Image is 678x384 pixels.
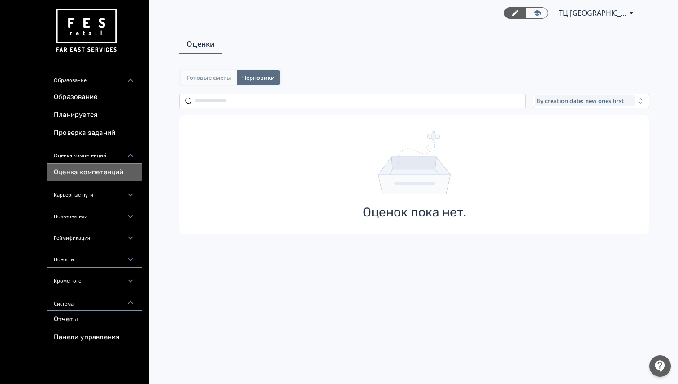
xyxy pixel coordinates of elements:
[54,129,115,137] font: Проверка заданий
[559,8,626,18] span: ТЦ Казань Молл Казань RE 6912313
[47,88,142,106] a: Образование
[47,311,142,328] a: Отчеты
[47,328,142,346] a: Панели управления
[47,164,142,181] a: Оценка компетенций
[47,106,142,124] a: Планируется
[54,300,74,307] font: Система
[363,205,466,220] font: Оценок пока нет.
[536,97,624,104] span: By creation date: new ones first
[54,191,93,198] font: Карьерные пути
[187,39,215,49] font: Оценки
[54,315,78,323] font: Отчеты
[559,8,641,18] font: ТЦ [GEOGRAPHIC_DATA]
[242,73,275,82] font: Черновики
[54,277,82,284] font: Кроме того
[54,77,87,83] font: Образование
[47,124,142,142] a: Проверка заданий
[54,234,90,241] font: Геймификация
[54,213,87,220] font: Пользователи
[533,94,649,108] button: By creation date: new ones first
[54,333,119,341] font: Панели управления
[54,152,106,159] font: Оценка компетенций
[54,256,74,263] font: Новости
[54,111,97,119] font: Планируется
[237,70,280,85] button: Черновики
[187,73,231,82] font: Готовые сметы
[526,7,548,19] a: Переключиться в режим студента
[54,5,118,56] img: https://files.teachbase.ru/system/account/57463/logo/medium-936fc5084dd2c598f50a98b9cbe0469a.png
[54,168,124,176] font: Оценка компетенций
[54,93,97,101] font: Образование
[181,70,237,85] button: Готовые сметы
